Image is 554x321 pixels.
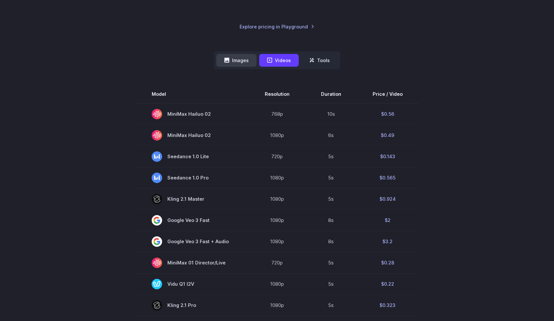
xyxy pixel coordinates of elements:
td: 5s [305,295,357,316]
td: $3.2 [357,231,418,252]
td: 1080p [249,231,305,252]
td: $0.28 [357,252,418,273]
td: 720p [249,146,305,167]
td: 5s [305,273,357,295]
td: $0.22 [357,273,418,295]
td: 1080p [249,210,305,231]
span: MiniMax 01 Director/Live [152,258,233,268]
span: Kling 2.1 Pro [152,300,233,311]
td: 1080p [249,167,305,188]
td: $0.565 [357,167,418,188]
th: Resolution [249,85,305,103]
td: 8s [305,231,357,252]
td: 5s [305,146,357,167]
td: 6s [305,125,357,146]
td: 720p [249,252,305,273]
th: Model [136,85,249,103]
span: Vidu Q1 I2V [152,279,233,289]
td: 1080p [249,273,305,295]
td: 1080p [249,295,305,316]
td: $0.143 [357,146,418,167]
td: $0.323 [357,295,418,316]
th: Duration [305,85,357,103]
td: $0.56 [357,103,418,125]
td: 768p [249,103,305,125]
td: 1080p [249,125,305,146]
button: Videos [259,54,299,67]
td: 5s [305,252,357,273]
td: 8s [305,210,357,231]
span: Seedance 1.0 Lite [152,151,233,162]
span: Kling 2.1 Master [152,194,233,204]
td: 5s [305,188,357,210]
span: MiniMax Hailuo 02 [152,130,233,141]
td: $2 [357,210,418,231]
button: Tools [301,54,338,67]
th: Price / Video [357,85,418,103]
button: Images [216,54,257,67]
span: Google Veo 3 Fast + Audio [152,236,233,247]
td: 5s [305,167,357,188]
td: $0.49 [357,125,418,146]
span: Google Veo 3 Fast [152,215,233,226]
td: $0.924 [357,188,418,210]
span: Seedance 1.0 Pro [152,173,233,183]
td: 10s [305,103,357,125]
span: MiniMax Hailuo 02 [152,109,233,119]
td: 1080p [249,188,305,210]
a: Explore pricing in Playground [240,23,314,30]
